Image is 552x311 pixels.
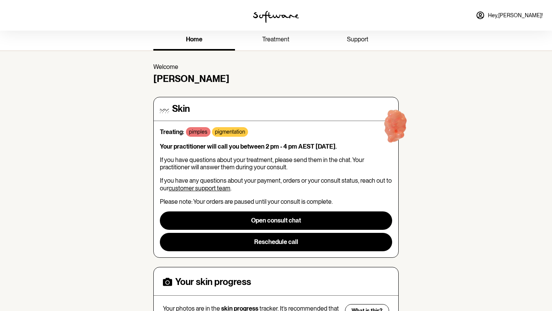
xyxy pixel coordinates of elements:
[160,211,392,230] button: Open consult chat
[488,12,543,19] span: Hey, [PERSON_NAME] !
[160,198,392,205] p: Please note: Your orders are paused until your consult is complete.
[172,103,190,115] h4: Skin
[160,128,184,136] strong: Treating:
[471,6,547,25] a: Hey,[PERSON_NAME]!
[153,63,399,70] p: Welcome
[160,233,392,251] button: Reschedule call
[160,177,392,192] p: If you have any questions about your payment, orders or your consult status, reach out to our .
[347,36,368,43] span: support
[160,156,392,171] p: If you have questions about your treatment, please send them in the chat. Your practitioner will ...
[253,11,299,23] img: software logo
[189,129,207,135] p: pimples
[169,185,230,192] a: customer support team
[235,29,317,51] a: treatment
[262,36,289,43] span: treatment
[317,29,399,51] a: support
[160,143,392,150] p: Your practitioner will call you between 2 pm - 4 pm AEST [DATE].
[175,277,251,288] h4: Your skin progress
[371,103,420,152] img: red-blob.ee797e6f29be6228169e.gif
[153,29,235,51] a: home
[153,74,399,85] h4: [PERSON_NAME]
[254,238,298,246] span: Reschedule call
[215,129,245,135] p: pigmentation
[186,36,202,43] span: home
